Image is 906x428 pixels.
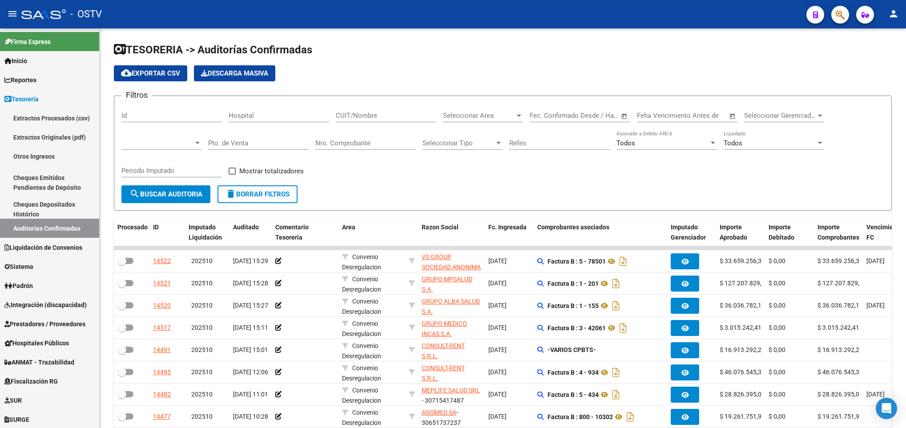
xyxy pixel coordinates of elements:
span: Convenio Desregulacion [342,409,381,426]
div: - 30718039734 [422,296,481,315]
i: Descargar documento [617,254,629,268]
span: [DATE] [866,391,885,398]
span: [DATE] [488,346,507,353]
i: Descargar documento [610,276,622,291]
span: Fc. Ingresada [488,224,527,231]
span: Sistema [4,262,33,272]
span: Convenio Desregulacion [342,298,381,315]
span: [DATE] 15:29 [233,257,268,264]
span: $ 127.207.829,00 [720,280,769,287]
input: Fecha inicio [530,112,566,120]
span: [DATE] [488,324,507,331]
span: - OSTV [70,4,102,24]
strong: Factura B : 5 - 434 [548,391,599,398]
span: GRUPO MPSALUD S.A. [422,276,472,293]
span: GRUPO ALBA SALUD S.A. [422,298,480,315]
div: 14521 [153,278,171,288]
span: Borrar Filtros [225,190,290,198]
strong: Factura B : 5 - 78501 [548,258,606,265]
div: - 30710542372 [422,363,481,382]
span: $ 33.659.256,30 [817,257,863,264]
span: [DATE] 15:01 [233,346,268,353]
span: ID [153,224,159,231]
span: $ 46.076.545,30 [720,368,765,376]
span: Firma Express [4,37,51,47]
span: [DATE] 12:06 [233,368,268,376]
span: SUR [4,396,22,405]
span: [DATE] [488,368,507,376]
span: ANMAT - Trazabilidad [4,357,74,367]
datatable-header-cell: Procesado [114,218,149,247]
span: $ 46.076.545,30 [817,368,863,376]
span: Comentario Tesoreria [275,224,309,241]
datatable-header-cell: Razon Social [418,218,485,247]
span: Procesado [117,224,148,231]
mat-icon: cloud_download [121,68,132,78]
datatable-header-cell: Importe Comprobantes [814,218,863,247]
span: SURGE [4,415,29,424]
datatable-header-cell: Comprobantes asociados [534,218,667,247]
span: Importe Comprobantes [817,224,859,241]
span: Todos [616,139,635,147]
div: 14482 [153,389,171,400]
span: Convenio Desregulacion [342,342,381,360]
span: $ 33.659.256,30 [720,257,765,264]
span: 202510 [191,413,213,420]
span: Seleccionar Gerenciador [744,112,816,120]
button: Descarga Masiva [194,65,275,81]
mat-icon: search [129,188,140,199]
div: Open Intercom Messenger [876,398,897,419]
datatable-header-cell: Auditado [230,218,272,247]
span: [DATE] 10:28 [233,413,268,420]
span: Importe Aprobado [720,224,747,241]
span: Inicio [4,56,27,66]
span: Convenio Desregulacion [342,320,381,337]
span: 202510 [191,280,213,287]
span: ASISMED SA [422,409,456,416]
button: Open calendar [620,111,630,121]
span: [DATE] 11:01 [233,391,268,398]
span: Exportar CSV [121,69,180,77]
i: Descargar documento [624,410,636,424]
button: Exportar CSV [114,65,187,81]
span: $ 3.015.242,41 [720,324,761,331]
mat-icon: menu [7,8,18,19]
datatable-header-cell: Imputado Liquidación [185,218,230,247]
h3: Filtros [121,89,152,101]
datatable-header-cell: ID [149,218,185,247]
div: - 33717297879 [422,274,481,293]
datatable-header-cell: Importe Aprobado [716,218,765,247]
span: [DATE] 15:28 [233,280,268,287]
span: Comprobantes asociados [537,224,609,231]
span: Area [342,224,355,231]
i: Descargar documento [610,365,622,380]
span: Mostrar totalizadores [239,166,304,176]
span: $ 36.036.782,10 [817,302,863,309]
span: Imputado Gerenciador [671,224,706,241]
strong: Factura B : 4 - 934 [548,369,599,376]
button: Borrar Filtros [217,185,298,203]
datatable-header-cell: Imputado Gerenciador [667,218,716,247]
i: Descargar documento [610,388,622,402]
input: Fecha fin [574,112,617,120]
button: Buscar Auditoria [121,185,210,203]
span: Padrón [4,281,33,291]
span: $ 36.036.782,10 [720,302,765,309]
strong: Factura B : 3 - 42061 [548,324,606,332]
span: Convenio Desregulacion [342,387,381,404]
span: Reportes [4,75,36,85]
span: [DATE] 15:11 [233,324,268,331]
span: $ 28.826.395,00 [720,391,765,398]
span: 202510 [191,302,213,309]
span: $ 19.261.751,90 [720,413,765,420]
span: $ 28.826.395,00 [817,391,863,398]
span: Convenio Desregulacion [342,276,381,293]
i: Descargar documento [617,321,629,335]
button: Open calendar [728,111,738,121]
span: Buscar Auditoria [129,190,202,198]
span: $ 0,00 [769,413,785,420]
span: $ 0,00 [769,324,785,331]
span: [DATE] [488,413,507,420]
datatable-header-cell: Comentario Tesoreria [272,218,338,247]
div: 14491 [153,345,171,355]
